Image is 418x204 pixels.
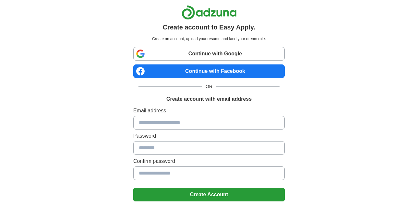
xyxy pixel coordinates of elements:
[133,132,285,140] label: Password
[133,107,285,115] label: Email address
[166,95,252,103] h1: Create account with email address
[135,36,283,42] p: Create an account, upload your resume and land your dream role.
[133,64,285,78] a: Continue with Facebook
[163,22,256,32] h1: Create account to Easy Apply.
[133,157,285,165] label: Confirm password
[182,5,237,20] img: Adzuna logo
[133,47,285,61] a: Continue with Google
[133,188,285,201] button: Create Account
[202,83,216,90] span: OR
